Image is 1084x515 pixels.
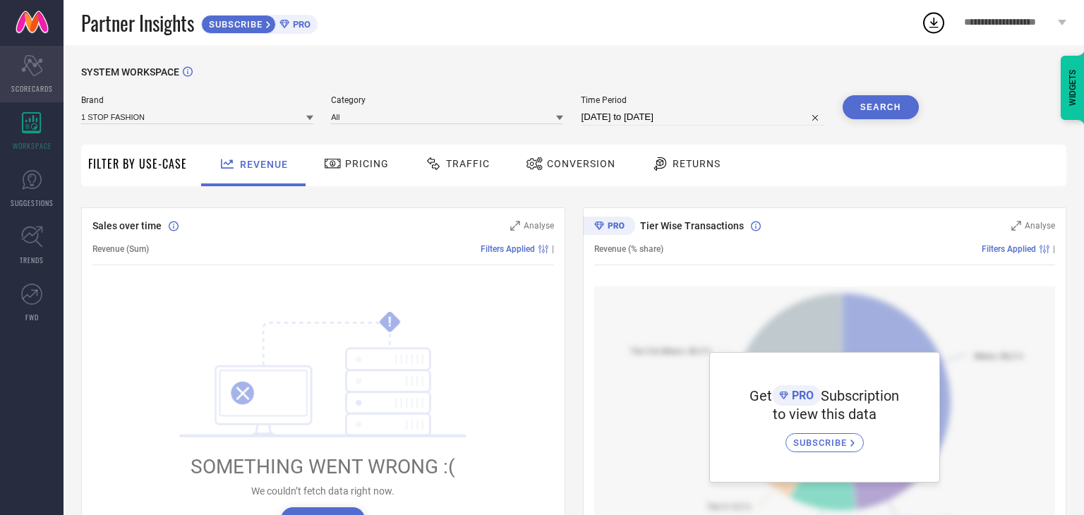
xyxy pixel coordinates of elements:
span: Category [331,95,563,105]
span: TRENDS [20,255,44,265]
a: SUBSCRIBEPRO [201,11,318,34]
span: Analyse [524,221,554,231]
span: Sales over time [92,220,162,231]
div: Open download list [921,10,946,35]
span: Subscription [821,387,899,404]
span: Partner Insights [81,8,194,37]
span: SCORECARDS [11,83,53,94]
span: Revenue (% share) [594,244,663,254]
input: Select time period [581,109,824,126]
span: Traffic [446,158,490,169]
span: SUBSCRIBE [202,19,266,30]
span: SYSTEM WORKSPACE [81,66,179,78]
span: Get [749,387,772,404]
span: SUBSCRIBE [793,437,850,448]
span: | [1053,244,1055,254]
tspan: ! [388,314,392,330]
span: PRO [289,19,311,30]
span: SUGGESTIONS [11,198,54,208]
span: Time Period [581,95,824,105]
span: Tier Wise Transactions [640,220,744,231]
svg: Zoom [510,221,520,231]
span: | [552,244,554,254]
span: FWD [25,312,39,322]
a: SUBSCRIBE [785,423,864,452]
span: Returns [673,158,721,169]
span: Brand [81,95,313,105]
svg: Zoom [1011,221,1021,231]
span: SOMETHING WENT WRONG :( [191,455,455,478]
span: WORKSPACE [13,140,52,151]
span: Filters Applied [982,244,1036,254]
span: Analyse [1025,221,1055,231]
span: Revenue [240,159,288,170]
button: Search [843,95,919,119]
span: to view this data [773,406,877,423]
span: Revenue (Sum) [92,244,149,254]
span: PRO [788,389,814,402]
span: Filters Applied [481,244,535,254]
span: Conversion [547,158,615,169]
span: Filter By Use-Case [88,155,187,172]
div: Premium [583,217,635,238]
span: We couldn’t fetch data right now. [251,485,395,497]
span: Pricing [345,158,389,169]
